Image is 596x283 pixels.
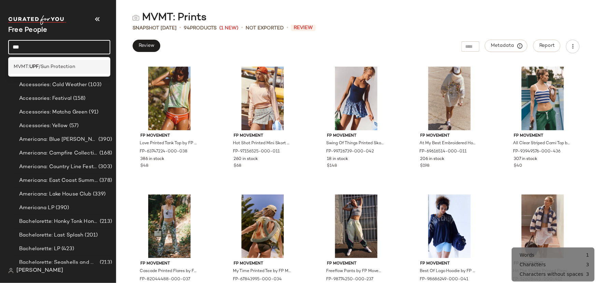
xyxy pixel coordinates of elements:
[14,63,29,70] span: MVMT:
[234,133,292,139] span: FP Movement
[29,63,39,70] b: UPF
[322,194,391,258] img: 98774250_237_a
[19,81,87,89] span: Accessories: Cold Weather
[514,156,537,162] span: 307 in stock
[184,25,217,32] div: Products
[16,267,63,275] span: [PERSON_NAME]
[98,149,112,157] span: (168)
[420,156,445,162] span: 206 in stock
[19,177,98,185] span: Americana: East Coast Summer
[327,149,374,155] span: FP-99726739-000-042
[84,231,98,239] span: (201)
[415,194,484,258] img: 98686249_041_e
[60,245,74,253] span: (423)
[140,277,190,283] span: FP-82044488-000-037
[485,40,528,52] button: Metadata
[19,163,97,171] span: Americana: Country Line Festival
[87,81,102,89] span: (103)
[135,194,204,258] img: 82044488_037_a
[98,218,112,226] span: (213)
[97,136,112,144] span: (390)
[19,245,60,253] span: Bachelorette: LP
[19,149,98,157] span: Americana: Campfire Collective
[233,277,282,283] span: FP-67843995-000-034
[420,163,430,169] span: $198
[327,277,374,283] span: FP-98774250-000-237
[322,67,391,130] img: 99726739_042_a
[219,25,238,32] span: (1 New)
[19,204,54,212] span: Americana LP
[19,190,92,198] span: Americana: Lake House Club
[19,122,68,130] span: Accessories: Yellow
[420,277,469,283] span: FP-98686249-000-041
[140,133,198,139] span: FP Movement
[420,149,467,155] span: FP-69616514-000-011
[233,268,291,274] span: My Time Printed Tee by FP Movement at Free People in [GEOGRAPHIC_DATA], Size: XL
[8,268,14,273] img: svg%3e
[39,63,75,70] span: /Sun Protection
[327,140,385,147] span: Swing Of Things Printed Skortsie by FP Movement at Free People in Blue, Size: M
[287,24,288,32] span: •
[291,25,316,31] span: Review
[327,261,385,267] span: FP Movement
[420,261,479,267] span: FP Movement
[420,133,479,139] span: FP Movement
[513,149,560,155] span: FP-93949576-000-436
[19,108,88,116] span: Accessories: Matcha Green
[72,95,86,103] span: (158)
[140,163,148,169] span: $48
[140,140,198,147] span: Love Printed Tank Top by FP Movement at Free People in [GEOGRAPHIC_DATA], Size: S
[140,268,198,274] span: Cascade Printed Flares by FP Movement at Free People in [GEOGRAPHIC_DATA], Size: L
[234,261,292,267] span: FP Movement
[234,163,241,169] span: $68
[133,40,160,52] button: Review
[140,261,198,267] span: FP Movement
[135,67,204,130] img: 63747224_038_d
[228,67,297,130] img: 97156525_011_a
[133,14,139,21] img: svg%3e
[514,133,572,139] span: FP Movement
[19,136,97,144] span: Americana: Blue [PERSON_NAME] Baby
[234,156,258,162] span: 260 in stock
[98,177,112,185] span: (378)
[68,122,79,130] span: (57)
[233,140,291,147] span: Hot Shot Printed Mini Skort by FP Movement at Free People in Blue, Size: L
[327,133,385,139] span: FP Movement
[415,67,484,130] img: 69616514_011_a
[246,25,284,32] span: Not Exported
[19,259,98,267] span: Bachelorette: Seashells and Wedding Bells
[133,11,207,25] div: MVMT: Prints
[513,140,571,147] span: All Clear Striped Cami Top by FP Movement at Free People in Blue, Size: M/L
[508,194,577,258] img: 52608445_412_a
[420,268,478,274] span: Best Of Logo Hoodie by FP Movement at Free People in Blue, Size: L
[138,43,154,49] span: Review
[184,26,190,31] span: 94
[92,190,106,198] span: (339)
[140,156,164,162] span: 386 in stock
[327,268,385,274] span: Freeflow Pants by FP Movement at Free People in [GEOGRAPHIC_DATA], Size: M
[8,27,47,34] span: Current Company Name
[233,149,280,155] span: FP-97156525-000-011
[179,24,181,32] span: •
[19,218,98,226] span: Bachelorette: Honky Tonk Honey
[491,43,522,49] span: Metadata
[420,140,478,147] span: At My Best Embroidered Hoodie by FP Movement at Free People in White, Size: M
[133,25,177,32] span: Snapshot [DATE]
[8,15,66,25] img: cfy_white_logo.C9jOOHJF.svg
[54,204,69,212] span: (390)
[19,231,84,239] span: Bachelorette: Last Splash
[97,163,112,171] span: (303)
[98,259,112,267] span: (213)
[539,43,555,49] span: Report
[533,40,560,52] button: Report
[327,156,348,162] span: 18 in stock
[19,95,72,103] span: Accessories: Festival
[88,108,99,116] span: (91)
[514,163,522,169] span: $40
[241,24,243,32] span: •
[508,67,577,130] img: 93949576_436_a
[140,149,188,155] span: FP-63747224-000-038
[327,163,337,169] span: $148
[228,194,297,258] img: 67843995_034_b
